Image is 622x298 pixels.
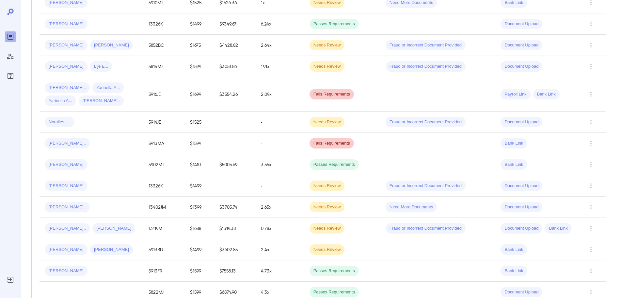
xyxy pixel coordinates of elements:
button: Row Actions [586,138,596,149]
span: [PERSON_NAME].. [45,140,90,147]
td: $1499 [185,175,214,197]
button: Row Actions [586,159,596,170]
td: $3705.74 [214,197,256,218]
button: Row Actions [586,181,596,191]
span: Document Upload [501,225,542,232]
span: Needs Review [310,247,345,253]
span: [PERSON_NAME] [92,225,135,232]
td: $1675 [185,35,214,56]
button: Row Actions [586,223,596,234]
td: 5902MJ [143,154,185,175]
span: Document Upload [501,21,542,27]
span: Document Upload [501,63,542,70]
td: $1499 [185,13,214,35]
span: Document Upload [501,204,542,210]
span: Fraud or Incorrect Document Provided [386,183,466,189]
span: [PERSON_NAME] [45,42,88,48]
td: - [256,112,304,133]
td: 2.4x [256,239,304,260]
td: $5005.69 [214,154,256,175]
td: $1399 [185,197,214,218]
button: Row Actions [586,266,596,276]
td: 0.78x [256,218,304,239]
div: Manage Users [5,51,16,61]
td: 4.73x [256,260,304,282]
td: $3554.26 [214,77,256,112]
span: Payroll Link [501,91,530,97]
span: [PERSON_NAME].. [45,85,90,91]
span: Document Upload [501,289,542,295]
span: Passes Requirements [310,289,359,295]
span: Needs Review [310,42,345,48]
td: 5913MA [143,133,185,154]
span: Passes Requirements [310,21,359,27]
span: [PERSON_NAME] [45,183,88,189]
td: 5914JE [143,112,185,133]
div: FAQ [5,71,16,81]
td: $1599 [185,56,214,77]
span: Bank Link [501,140,527,147]
td: $9349.67 [214,13,256,35]
span: [PERSON_NAME] [90,42,133,48]
span: Needs Review [310,119,345,125]
span: [PERSON_NAME] [90,247,133,253]
td: 13326K [143,175,185,197]
td: 2.64x [256,35,304,56]
td: $1499 [185,239,214,260]
button: Row Actions [586,117,596,127]
span: Document Upload [501,119,542,125]
span: Needs Review [310,225,345,232]
span: Need More Documents [386,204,437,210]
td: $1319.38 [214,218,256,239]
span: Fraud or Incorrect Document Provided [386,225,466,232]
td: 13402JM [143,197,185,218]
button: Row Actions [586,287,596,297]
button: Row Actions [586,89,596,99]
td: 2.09x [256,77,304,112]
td: 5814MJ [143,56,185,77]
span: [PERSON_NAME] [45,268,88,274]
td: - [256,133,304,154]
span: Norailes -... [45,119,74,125]
span: Fraud or Incorrect Document Provided [386,119,466,125]
td: $1599 [185,133,214,154]
button: Row Actions [586,202,596,212]
td: 5913BD [143,239,185,260]
span: Yarinella A... [45,98,76,104]
span: [PERSON_NAME] [45,162,88,168]
span: Bank Link [545,225,571,232]
span: Fraud or Incorrect Document Provided [386,63,466,70]
span: Needs Review [310,63,345,70]
td: 13326K [143,13,185,35]
span: Passes Requirements [310,162,359,168]
td: 5916JE [143,77,185,112]
td: $3051.86 [214,56,256,77]
td: 13119M [143,218,185,239]
span: [PERSON_NAME].. [45,204,90,210]
span: Needs Review [310,183,345,189]
span: Document Upload [501,42,542,48]
button: Row Actions [586,19,596,29]
td: $4428.82 [214,35,256,56]
td: $1699 [185,77,214,112]
td: $3602.85 [214,239,256,260]
td: $7558.13 [214,260,256,282]
button: Row Actions [586,40,596,50]
td: 3.55x [256,154,304,175]
span: [PERSON_NAME].. [79,98,124,104]
span: Needs Review [310,204,345,210]
div: Log Out [5,274,16,285]
td: 1.91x [256,56,304,77]
span: [PERSON_NAME].. [45,225,90,232]
td: 6.24x [256,13,304,35]
span: Bank Link [501,162,527,168]
span: Lije E... [90,63,112,70]
div: Reports [5,31,16,42]
td: 5913FR [143,260,185,282]
td: - [256,175,304,197]
span: [PERSON_NAME] [45,21,88,27]
td: $1599 [185,260,214,282]
span: Bank Link [501,268,527,274]
td: 5852BC [143,35,185,56]
span: [PERSON_NAME] [45,247,88,253]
